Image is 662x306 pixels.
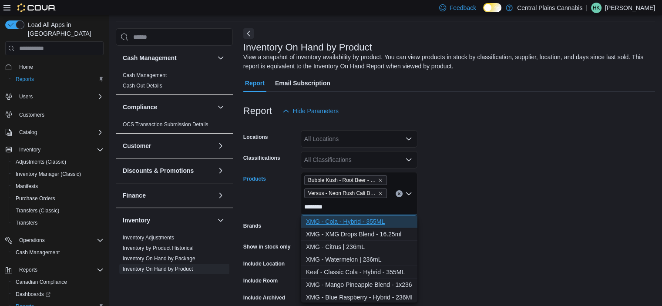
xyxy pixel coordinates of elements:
button: XMG - Mango Pineapple Blend - 1x236ml [301,279,417,291]
span: Inventory On Hand by Product [123,266,193,272]
span: Adjustments (Classic) [16,158,66,165]
span: Report [245,74,265,92]
h3: Customer [123,141,151,150]
span: Operations [19,237,45,244]
button: Hide Parameters [279,102,342,120]
a: Reports [12,74,37,84]
span: Cash Management [12,247,104,258]
button: Operations [16,235,48,245]
span: Home [19,64,33,71]
button: Finance [215,190,226,201]
h3: Cash Management [123,54,177,62]
span: Inventory Adjustments [123,234,174,241]
span: Feedback [450,3,476,12]
span: Catalog [16,127,104,138]
span: Hide Parameters [293,107,339,115]
a: Cash Out Details [123,83,162,89]
button: XMG - Blue Raspberry - Hybrid - 236ML [301,291,417,304]
div: Keef - Classic Cola - Hybrid - 355ML [306,268,412,276]
button: Customers [2,108,107,121]
span: HK [593,3,600,13]
button: Catalog [2,126,107,138]
button: XMG - Cola - Hybrid - 355ML [301,215,417,228]
span: Versus - Neon Rush Cali Blast - Hybrid - 355ML [304,188,387,198]
a: Transfers [12,218,41,228]
div: View a snapshot of inventory availability by product. You can view products in stock by classific... [243,53,651,71]
span: Adjustments (Classic) [12,157,104,167]
button: Inventory [16,145,44,155]
button: Keef - Classic Cola - Hybrid - 355ML [301,266,417,279]
button: Cash Management [215,53,226,63]
span: Transfers (Classic) [12,205,104,216]
div: Halle Kemp [591,3,602,13]
button: Inventory [2,144,107,156]
span: Bubble Kush - Root Beer - Hybrid - 355ML [304,175,387,185]
a: Cash Management [123,72,167,78]
button: Manifests [9,180,107,192]
button: XMG - Watermelon | 236mL [301,253,417,266]
span: Inventory [19,146,40,153]
a: Transfers (Classic) [12,205,63,216]
span: Transfers (Classic) [16,207,59,214]
span: OCS Transaction Submission Details [123,121,208,128]
button: Open list of options [405,156,412,163]
a: Inventory On Hand by Product [123,266,193,272]
button: Remove Bubble Kush - Root Beer - Hybrid - 355ML from selection in this group [378,178,383,183]
label: Include Location [243,260,285,267]
label: Locations [243,134,268,141]
div: Compliance [116,119,233,133]
a: Inventory by Product Historical [123,245,194,251]
div: XMG - Blue Raspberry - Hybrid - 236ML [306,293,412,302]
h3: Inventory [123,216,150,225]
span: Canadian Compliance [12,277,104,287]
button: Inventory Manager (Classic) [9,168,107,180]
a: Adjustments (Classic) [12,157,70,167]
span: Home [16,61,104,72]
span: Reports [19,266,37,273]
div: XMG - XMG Drops Blend - 16.25ml [306,230,412,239]
button: Cash Management [9,246,107,259]
button: Close list of options [405,190,412,197]
span: Inventory Manager (Classic) [16,171,81,178]
img: Cova [17,3,56,12]
span: Manifests [12,181,104,192]
label: Include Archived [243,294,285,301]
a: Manifests [12,181,41,192]
p: | [586,3,588,13]
span: Dashboards [16,291,50,298]
button: Users [2,91,107,103]
span: Cash Out Details [123,82,162,89]
span: Cash Management [123,72,167,79]
button: Customer [123,141,214,150]
button: Reports [9,73,107,85]
span: Transfers [16,219,37,226]
h3: Compliance [123,103,157,111]
button: Transfers (Classic) [9,205,107,217]
button: XMG - XMG Drops Blend - 16.25ml [301,228,417,241]
button: Users [16,91,36,102]
span: Operations [16,235,104,245]
button: Inventory [123,216,214,225]
span: Customers [19,111,44,118]
button: Home [2,61,107,73]
button: Reports [2,264,107,276]
span: Dashboards [12,289,104,299]
span: Inventory by Product Historical [123,245,194,252]
span: Inventory On Hand by Package [123,255,195,262]
a: Dashboards [9,288,107,300]
a: Customers [16,110,48,120]
span: Reports [16,265,104,275]
button: Adjustments (Classic) [9,156,107,168]
a: Inventory On Hand by Package [123,256,195,262]
span: Cash Management [16,249,60,256]
label: Show in stock only [243,243,291,250]
span: Inventory Manager (Classic) [12,169,104,179]
a: Home [16,62,37,72]
button: Compliance [123,103,214,111]
button: Discounts & Promotions [215,165,226,176]
label: Brands [243,222,261,229]
h3: Discounts & Promotions [123,166,194,175]
button: Reports [16,265,41,275]
span: Manifests [16,183,38,190]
